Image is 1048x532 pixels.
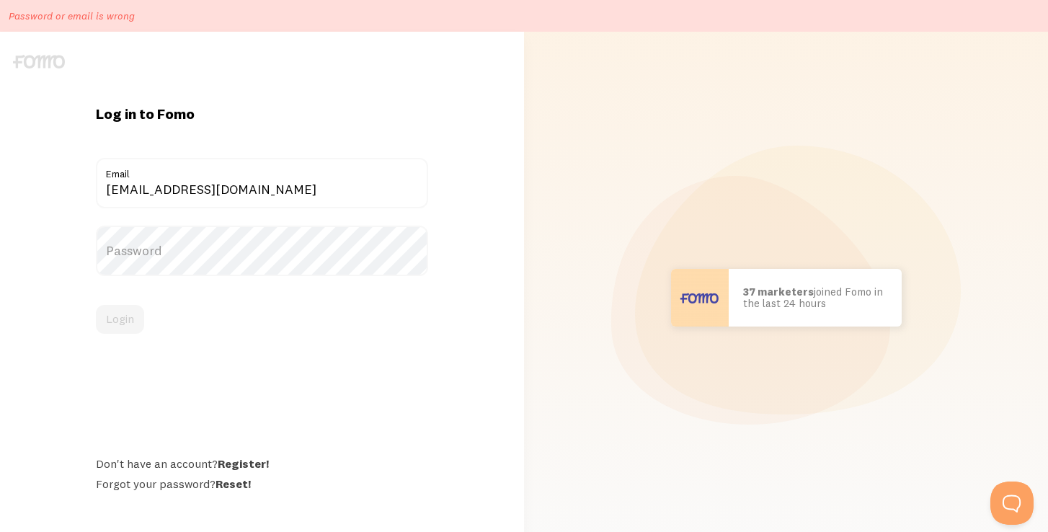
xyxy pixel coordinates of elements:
div: Don't have an account? [96,456,428,471]
b: 37 marketers [743,285,814,298]
a: Reset! [216,476,251,491]
iframe: Help Scout Beacon - Open [990,482,1034,525]
label: Password [96,226,428,276]
a: Register! [218,456,269,471]
p: joined Fomo in the last 24 hours [743,286,887,310]
p: Password or email is wrong [9,9,135,23]
h1: Log in to Fomo [96,105,428,123]
img: fomo-logo-gray-b99e0e8ada9f9040e2984d0d95b3b12da0074ffd48d1e5cb62ac37fc77b0b268.svg [13,55,65,68]
label: Email [96,158,428,182]
img: User avatar [671,269,729,327]
div: Forgot your password? [96,476,428,491]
